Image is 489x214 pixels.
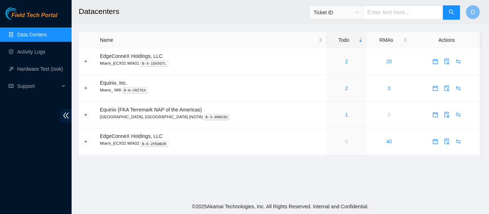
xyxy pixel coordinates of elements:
[452,112,464,118] a: swap
[449,9,454,16] span: search
[83,59,89,64] button: Expand row
[314,7,359,18] span: Ticket ID
[430,56,441,67] button: calendar
[11,12,57,19] span: Field Tech Portal
[100,53,163,59] span: EdgeConneX Holdings, LLC
[345,112,348,118] a: 1
[441,83,452,94] button: audit
[83,112,89,118] button: Expand row
[452,139,464,144] a: swap
[386,59,392,64] a: 20
[122,87,148,94] kbd: B-W-CRZTEA
[72,199,489,214] footer: © 2025 Akamai Technologies, Inc. All Rights Reserved. Internal and Confidential.
[17,66,63,72] a: Hardware Test (isok)
[452,59,464,64] a: swap
[441,56,452,67] button: audit
[453,139,464,144] span: swap
[345,85,348,91] a: 2
[100,87,323,93] p: Miami_ MI6
[453,112,464,118] span: swap
[411,32,482,48] th: Actions
[388,112,391,118] a: 0
[5,13,57,22] a: Akamai TechnologiesField Tech Portal
[388,85,391,91] a: 3
[83,139,89,144] button: Expand row
[430,139,441,144] a: calendar
[430,139,441,144] span: calendar
[60,109,72,122] span: double-left
[471,8,475,17] span: O
[441,85,452,91] a: audit
[452,85,464,91] a: swap
[386,139,392,144] a: 40
[441,59,452,64] a: audit
[363,5,443,20] input: Enter text here...
[452,136,464,147] button: swap
[100,114,323,120] p: [GEOGRAPHIC_DATA], [GEOGRAPHIC_DATA] {NOTA}
[430,136,441,147] button: calendar
[443,5,460,20] button: search
[345,139,348,144] a: 0
[17,79,59,93] span: Support
[441,136,452,147] button: audit
[452,83,464,94] button: swap
[100,80,127,86] span: Equinix, Inc.
[100,140,323,146] p: Miami_ECX02 MIA02
[17,32,47,38] a: Data Centers
[17,49,45,55] a: Activity Logs
[140,141,168,147] kbd: B-G-2FEWBXR
[204,114,229,120] kbd: B-3-8NNC6U
[430,112,441,118] a: calendar
[441,112,452,118] a: audit
[453,59,464,64] span: swap
[441,109,452,120] button: audit
[100,60,323,66] p: Miami_ECX01 MIA01
[466,5,480,19] button: O
[430,85,441,91] a: calendar
[452,109,464,120] button: swap
[430,85,441,91] span: calendar
[5,7,36,20] img: Akamai Technologies
[441,139,452,144] a: audit
[452,56,464,67] button: swap
[430,83,441,94] button: calendar
[430,109,441,120] button: calendar
[453,85,464,91] span: swap
[100,107,202,113] span: Equinix (FKA Terremark NAP of the Americas)
[9,84,14,89] span: read
[430,59,441,64] span: calendar
[100,133,163,139] span: EdgeConneX Holdings, LLC
[430,112,441,118] span: calendar
[83,85,89,91] button: Expand row
[430,59,441,64] a: calendar
[140,60,168,67] kbd: B-3-1DXOGTL
[345,59,348,64] a: 2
